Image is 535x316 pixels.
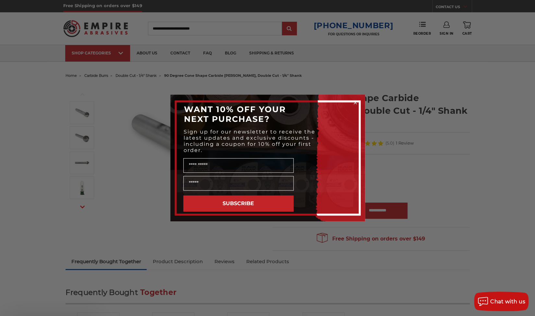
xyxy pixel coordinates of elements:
button: SUBSCRIBE [183,195,294,212]
button: Close dialog [352,99,359,106]
button: Chat with us [474,292,529,311]
span: WANT 10% OFF YOUR NEXT PURCHASE? [184,104,286,124]
span: Chat with us [490,298,525,305]
span: Sign up for our newsletter to receive the latest updates and exclusive discounts - including a co... [184,129,315,153]
input: Email [183,176,294,191]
